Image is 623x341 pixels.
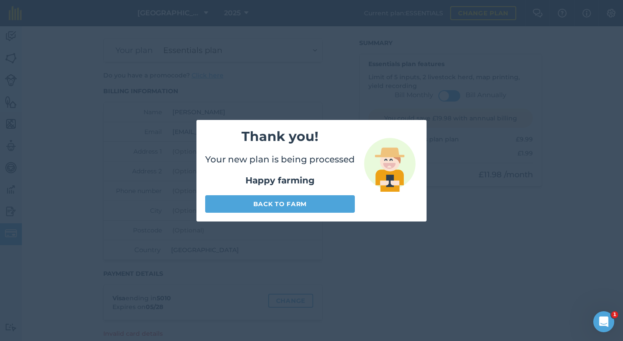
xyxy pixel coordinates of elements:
[611,311,618,318] span: 1
[362,136,418,192] img: svg+xml;base64,PD94bWwgdmVyc2lvbj0iMS4wIiBlbmNvZGluZz0idXRmLTgiPz4KPCEtLSBHZW5lcmF0b3I6IEFkb2JlIE...
[205,153,355,165] p: Your new plan is being processed
[205,129,355,144] h2: Thank you!
[593,311,614,332] iframe: Intercom live chat
[245,175,315,186] strong: Happy farming
[205,195,355,213] a: Back to farm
